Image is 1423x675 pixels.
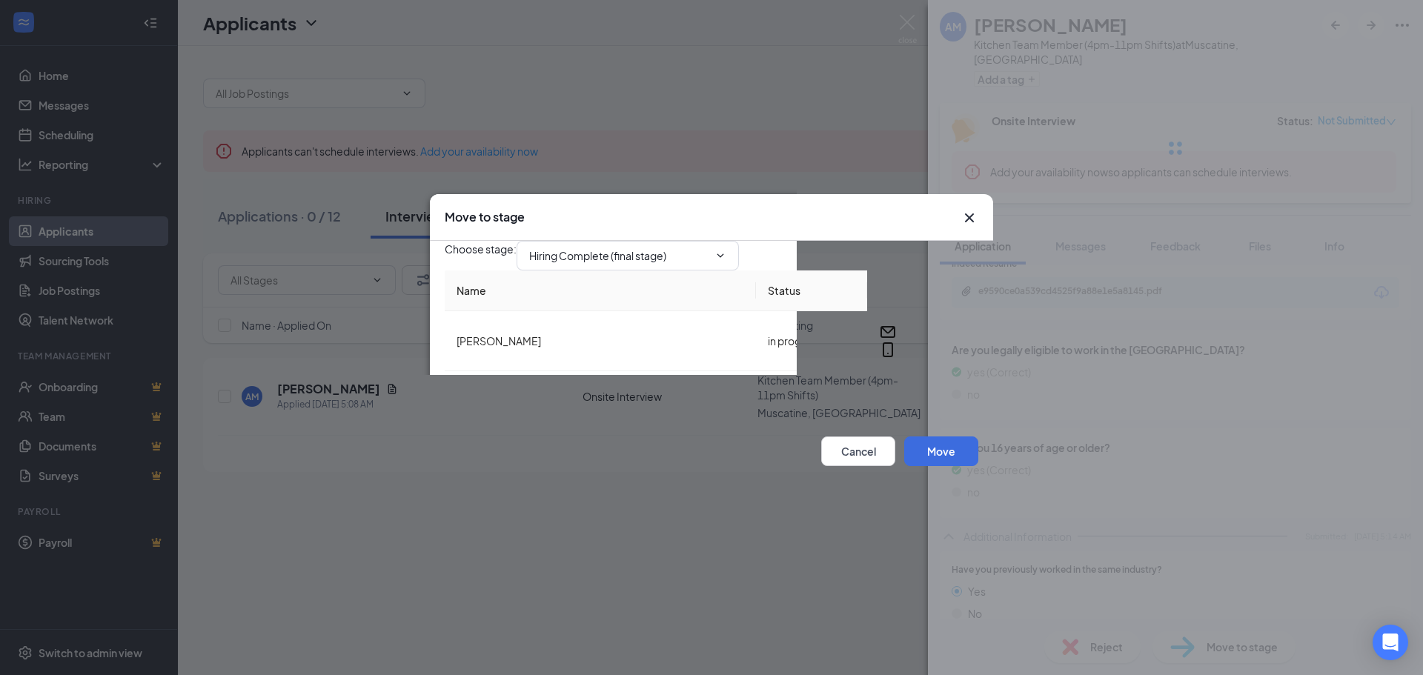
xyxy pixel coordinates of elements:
[480,405,563,419] b: Mark as a re-hire
[457,442,475,460] svg: Eye
[480,404,769,420] div: since this applicant is a previous employee.
[961,209,978,227] svg: Cross
[756,311,867,371] td: in progress
[756,270,867,311] th: Status
[714,250,726,262] svg: ChevronDown
[904,436,978,466] button: Move
[1373,625,1408,660] div: Open Intercom Messenger
[821,436,895,466] button: Cancel
[445,371,978,386] div: Advanced options
[879,323,897,341] svg: Email
[867,270,978,311] th: Message format
[457,334,541,348] span: [PERSON_NAME]
[445,270,756,311] th: Name
[879,341,897,359] svg: MobileSms
[480,386,731,404] span: Mark applicant(s) as Completed for Onsite Interview
[961,209,978,227] button: Close
[445,209,525,225] h3: Move to stage
[445,241,517,270] span: Choose stage :
[445,436,590,466] button: Preview notificationEye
